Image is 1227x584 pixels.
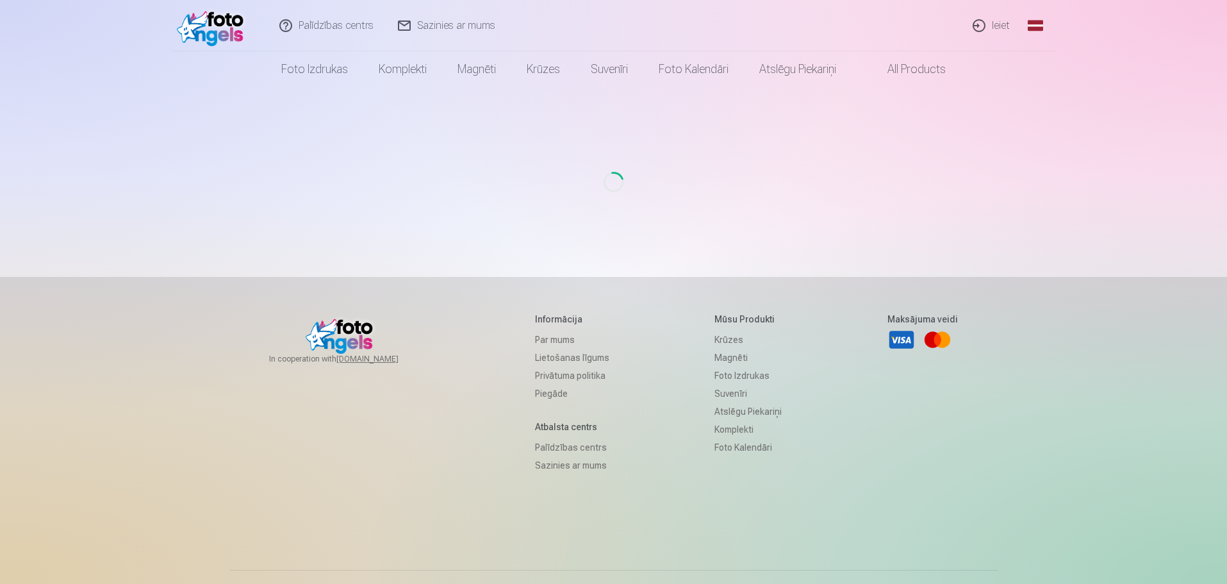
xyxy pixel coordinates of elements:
img: /fa1 [177,5,251,46]
a: Atslēgu piekariņi [744,51,852,87]
a: Suvenīri [575,51,643,87]
a: Foto kalendāri [643,51,744,87]
h5: Atbalsta centrs [535,421,609,433]
span: In cooperation with [269,354,429,364]
h5: Maksājuma veidi [887,313,958,326]
a: Suvenīri [714,385,782,403]
a: Komplekti [363,51,442,87]
a: Foto kalendāri [714,438,782,456]
a: Krūzes [511,51,575,87]
h5: Informācija [535,313,609,326]
a: Magnēti [442,51,511,87]
a: Atslēgu piekariņi [714,403,782,421]
a: Par mums [535,331,609,349]
a: Foto izdrukas [714,367,782,385]
a: Lietošanas līgums [535,349,609,367]
a: All products [852,51,961,87]
a: Visa [887,326,916,354]
a: Magnēti [714,349,782,367]
a: Komplekti [714,421,782,438]
a: Mastercard [923,326,951,354]
a: Palīdzības centrs [535,438,609,456]
a: Foto izdrukas [266,51,363,87]
a: Privātuma politika [535,367,609,385]
h5: Mūsu produkti [714,313,782,326]
a: Krūzes [714,331,782,349]
a: Piegāde [535,385,609,403]
a: Sazinies ar mums [535,456,609,474]
a: [DOMAIN_NAME] [336,354,429,364]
